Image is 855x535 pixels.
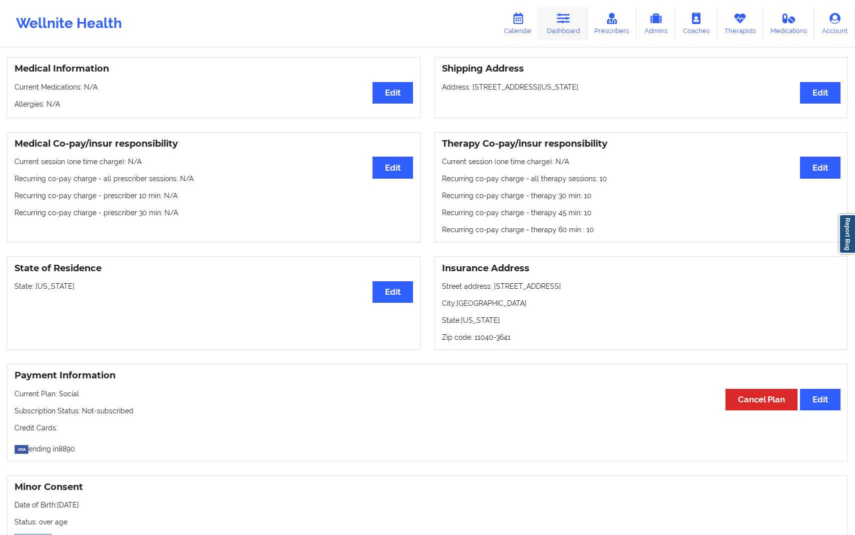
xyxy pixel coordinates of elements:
p: Current session (one time charge): N/A [442,157,840,167]
a: Coaches [675,7,717,40]
a: Prescribers [587,7,637,40]
a: Therapists [717,7,763,40]
h3: Shipping Address [442,63,840,75]
p: Recurring co-pay charge - therapy 60 min : 10 [442,225,840,235]
a: Report Bug [839,214,855,254]
p: City: [GEOGRAPHIC_DATA] [442,298,840,308]
button: Edit [372,82,413,104]
h3: Medical Information [14,63,413,75]
h3: State of Residence [14,263,413,274]
p: Current session (one time charge): N/A [14,157,413,167]
h3: Minor Consent [14,481,840,493]
p: ending in 8890 [14,440,840,454]
button: Edit [372,281,413,303]
p: Date of Birth: [DATE] [14,500,840,510]
h3: Medical Co-pay/insur responsibility [14,138,413,150]
h3: Payment Information [14,370,840,381]
p: Current Medications: N/A [14,82,413,92]
p: Zip code: 11040-3641 [442,332,840,342]
p: Recurring co-pay charge - prescriber 30 min : N/A [14,208,413,218]
button: Edit [800,389,840,410]
p: Recurring co-pay charge - all prescriber sessions : N/A [14,174,413,184]
p: Status: over age [14,517,840,527]
h3: Therapy Co-pay/insur responsibility [442,138,840,150]
h3: Insurance Address [442,263,840,274]
a: Account [814,7,855,40]
p: Credit Cards: [14,423,840,433]
p: State: [US_STATE] [442,315,840,325]
button: Cancel Plan [725,389,797,410]
button: Edit [800,157,840,178]
p: Recurring co-pay charge - therapy 45 min : 10 [442,208,840,218]
a: Medications [763,7,815,40]
button: Edit [800,82,840,104]
p: Address: [STREET_ADDRESS][US_STATE] [442,82,840,92]
p: Allergies: N/A [14,99,413,109]
p: Current Plan: Social [14,389,840,399]
p: Subscription Status: Not-subscribed [14,406,840,416]
p: State: [US_STATE] [14,281,413,291]
p: Street address: [STREET_ADDRESS] [442,281,840,291]
button: Edit [372,157,413,178]
p: Recurring co-pay charge - prescriber 10 min : N/A [14,191,413,201]
a: Calendar [496,7,539,40]
p: Recurring co-pay charge - all therapy sessions : 10 [442,174,840,184]
a: Admins [636,7,675,40]
a: Dashboard [539,7,587,40]
p: Recurring co-pay charge - therapy 30 min : 10 [442,191,840,201]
